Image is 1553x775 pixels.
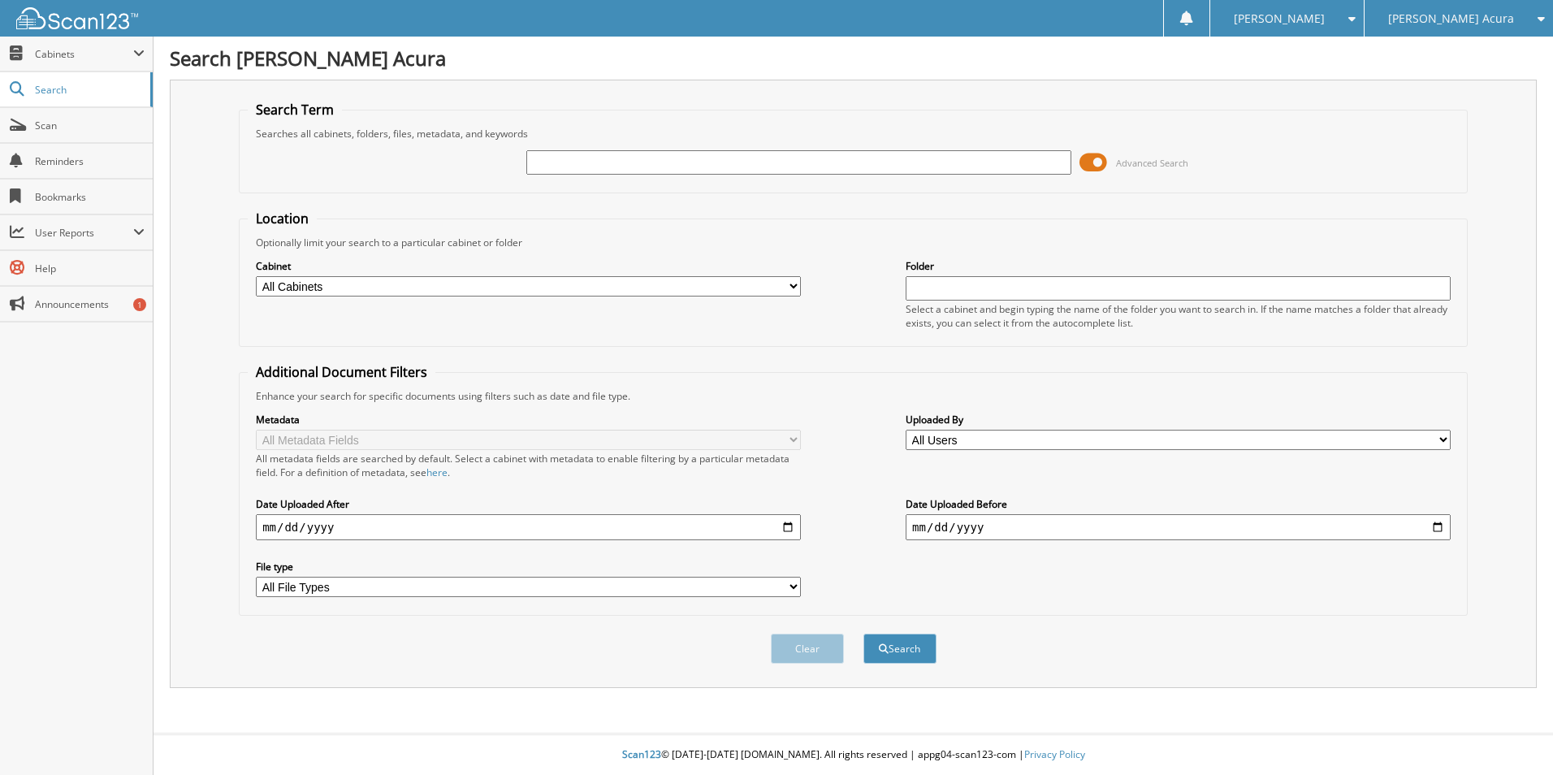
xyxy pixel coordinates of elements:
label: Cabinet [256,259,801,273]
div: 1 [133,298,146,311]
legend: Additional Document Filters [248,363,435,381]
span: Scan [35,119,145,132]
h1: Search [PERSON_NAME] Acura [170,45,1537,71]
div: © [DATE]-[DATE] [DOMAIN_NAME]. All rights reserved | appg04-scan123-com | [154,735,1553,775]
button: Search [863,634,937,664]
label: Uploaded By [906,413,1451,426]
div: Optionally limit your search to a particular cabinet or folder [248,236,1459,249]
div: All metadata fields are searched by default. Select a cabinet with metadata to enable filtering b... [256,452,801,479]
legend: Location [248,210,317,227]
span: Bookmarks [35,190,145,204]
span: Advanced Search [1116,157,1188,169]
span: [PERSON_NAME] [1234,14,1325,24]
span: Reminders [35,154,145,168]
input: start [256,514,801,540]
label: Date Uploaded Before [906,497,1451,511]
div: Select a cabinet and begin typing the name of the folder you want to search in. If the name match... [906,302,1451,330]
span: Search [35,83,142,97]
img: scan123-logo-white.svg [16,7,138,29]
div: Enhance your search for specific documents using filters such as date and file type. [248,389,1459,403]
a: here [426,465,448,479]
legend: Search Term [248,101,342,119]
label: File type [256,560,801,574]
span: Announcements [35,297,145,311]
div: Searches all cabinets, folders, files, metadata, and keywords [248,127,1459,141]
span: Scan123 [622,747,661,761]
span: Help [35,262,145,275]
input: end [906,514,1451,540]
label: Metadata [256,413,801,426]
span: Cabinets [35,47,133,61]
span: User Reports [35,226,133,240]
label: Folder [906,259,1451,273]
label: Date Uploaded After [256,497,801,511]
span: [PERSON_NAME] Acura [1388,14,1514,24]
a: Privacy Policy [1024,747,1085,761]
button: Clear [771,634,844,664]
iframe: Chat Widget [1472,697,1553,775]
